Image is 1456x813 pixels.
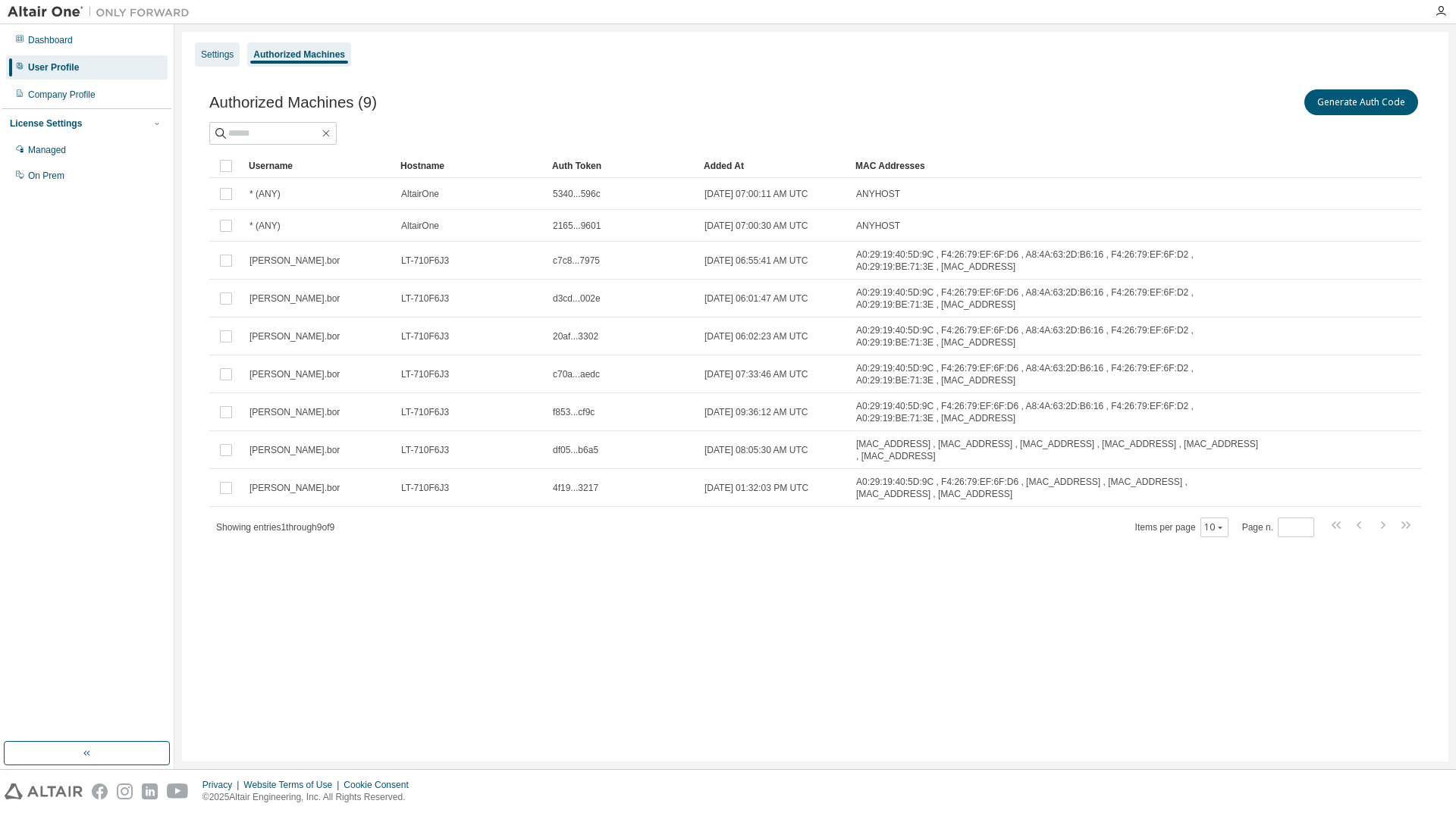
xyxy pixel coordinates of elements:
[401,188,439,200] span: AltairOne
[28,89,96,101] div: Company Profile
[249,220,281,232] span: * (ANY)
[704,292,808,305] span: [DATE] 06:01:47 AM UTC
[117,783,133,799] img: instagram.svg
[344,779,417,791] div: Cookie Consent
[5,783,83,799] img: altair_logo.svg
[552,154,692,178] div: Auth Token
[249,406,340,418] span: [PERSON_NAME].bor
[10,117,82,130] div: License Settings
[704,188,808,200] span: [DATE] 07:00:11 AM UTC
[553,330,598,342] span: 20af...3302
[855,154,1262,178] div: MAC Addresses
[401,406,449,418] span: LT-710F6J3
[856,324,1261,349] span: A0:29:19:40:5D:9C , F4:26:79:EF:6F:D6 , A8:4A:63:2D:B6:16 , F4:26:79:EF:6F:D2 , A0:29:19:BE:71:3E...
[8,5,197,20] img: Altair One
[704,444,808,456] span: [DATE] 08:05:30 AM UTC
[553,255,600,267] span: c7c8...7975
[216,522,334,533] span: Showing entries 1 through 9 of 9
[553,188,601,200] span: 5340...596c
[202,791,418,804] p: © 2025 Altair Engineering, Inc. All Rights Reserved.
[202,779,243,791] div: Privacy
[704,220,808,232] span: [DATE] 07:00:30 AM UTC
[253,48,345,61] div: Authorized Machines
[704,368,808,380] span: [DATE] 07:33:46 AM UTC
[401,220,439,232] span: AltairOne
[249,482,340,494] span: [PERSON_NAME].bor
[856,438,1261,462] span: [MAC_ADDRESS] , [MAC_ADDRESS] , [MAC_ADDRESS] , [MAC_ADDRESS] , [MAC_ADDRESS] , [MAC_ADDRESS]
[856,362,1261,386] span: A0:29:19:40:5D:9C , F4:26:79:EF:6F:D6 , A8:4A:63:2D:B6:16 , F4:26:79:EF:6F:D2 , A0:29:19:BE:71:3E...
[92,783,108,799] img: facebook.svg
[553,482,598,494] span: 4f19...3217
[401,255,449,267] span: LT-710F6J3
[704,406,808,418] span: [DATE] 09:36:12 AM UTC
[401,482,449,494] span: LT-710F6J3
[553,444,598,456] span: df05...b6a5
[249,368,340,380] span: [PERSON_NAME].bor
[28,170,64,182] div: On Prem
[1304,89,1418,115] button: Generate Auth Code
[28,144,66,156] div: Managed
[704,330,808,342] span: [DATE] 06:02:23 AM UTC
[249,330,340,342] span: [PERSON_NAME].bor
[553,406,595,418] span: f853...cf9c
[1135,518,1228,537] span: Items per page
[856,188,900,200] span: ANYHOST
[249,154,388,178] div: Username
[704,255,808,267] span: [DATE] 06:55:41 AM UTC
[856,476,1261,500] span: A0:29:19:40:5D:9C , F4:26:79:EF:6F:D6 , [MAC_ADDRESS] , [MAC_ADDRESS] , [MAC_ADDRESS] , [MAC_ADDR...
[553,292,601,305] span: d3cd...002e
[249,292,340,305] span: [PERSON_NAME].bor
[209,94,377,111] span: Authorized Machines (9)
[856,286,1261,311] span: A0:29:19:40:5D:9C , F4:26:79:EF:6F:D6 , A8:4A:63:2D:B6:16 , F4:26:79:EF:6F:D2 , A0:29:19:BE:71:3E...
[243,779,344,791] div: Website Terms of Use
[704,482,808,494] span: [DATE] 01:32:03 PM UTC
[1242,518,1314,537] span: Page n.
[401,292,449,305] span: LT-710F6J3
[249,255,340,267] span: [PERSON_NAME].bor
[249,188,281,200] span: * (ANY)
[401,444,449,456] span: LT-710F6J3
[856,400,1261,424] span: A0:29:19:40:5D:9C , F4:26:79:EF:6F:D6 , A8:4A:63:2D:B6:16 , F4:26:79:EF:6F:D2 , A0:29:19:BE:71:3E...
[201,48,234,61] div: Settings
[704,154,843,178] div: Added At
[1204,521,1225,533] button: 10
[553,368,600,380] span: c70a...aedc
[553,220,601,232] span: 2165...9601
[167,783,189,799] img: youtube.svg
[142,783,158,799] img: linkedin.svg
[400,154,540,178] div: Hostname
[28,34,73,46] div: Dashboard
[401,368,449,380] span: LT-710F6J3
[401,330,449,342] span: LT-710F6J3
[856,249,1261,273] span: A0:29:19:40:5D:9C , F4:26:79:EF:6F:D6 , A8:4A:63:2D:B6:16 , F4:26:79:EF:6F:D2 , A0:29:19:BE:71:3E...
[28,61,79,73] div: User Profile
[856,220,900,232] span: ANYHOST
[249,444,340,456] span: [PERSON_NAME].bor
